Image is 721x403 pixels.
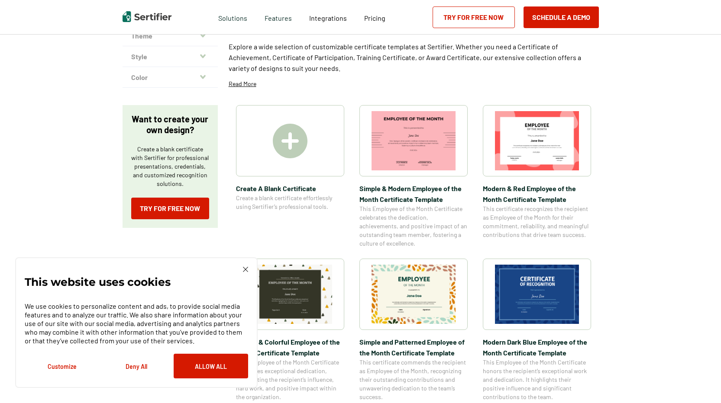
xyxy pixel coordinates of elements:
span: Modern & Red Employee of the Month Certificate Template [483,183,591,205]
button: Color [123,67,218,88]
p: Create a blank certificate with Sertifier for professional presentations, credentials, and custom... [131,145,209,188]
a: Modern & Red Employee of the Month Certificate TemplateModern & Red Employee of the Month Certifi... [483,105,591,248]
button: Customize [25,354,99,378]
span: This certificate commends the recipient as Employee of the Month, recognizing their outstanding c... [359,358,468,401]
span: Create a blank certificate effortlessly using Sertifier’s professional tools. [236,194,344,211]
button: Deny All [99,354,174,378]
a: Simple & Modern Employee of the Month Certificate TemplateSimple & Modern Employee of the Month C... [359,105,468,248]
button: Allow All [174,354,248,378]
span: This Employee of the Month Certificate celebrates the dedication, achievements, and positive impa... [359,205,468,248]
img: Cookie Popup Close [243,267,248,272]
a: Try for Free Now [433,6,515,28]
a: Simple and Patterned Employee of the Month Certificate TemplateSimple and Patterned Employee of t... [359,259,468,401]
span: Simple and Patterned Employee of the Month Certificate Template [359,336,468,358]
a: Try for Free Now [131,198,209,219]
span: Create A Blank Certificate [236,183,344,194]
img: Modern Dark Blue Employee of the Month Certificate Template [495,265,579,324]
span: Solutions [218,12,247,22]
p: We use cookies to personalize content and ads, to provide social media features and to analyze ou... [25,302,248,345]
img: Simple & Modern Employee of the Month Certificate Template [372,111,456,170]
span: Simple & Modern Employee of the Month Certificate Template [359,183,468,205]
span: Features [265,12,292,22]
img: Simple and Patterned Employee of the Month Certificate Template [372,265,456,324]
span: Modern Dark Blue Employee of the Month Certificate Template [483,336,591,358]
img: Modern & Red Employee of the Month Certificate Template [495,111,579,170]
button: Style [123,46,218,67]
a: Integrations [309,12,347,22]
p: This website uses cookies [25,278,171,286]
span: This Employee of the Month Certificate celebrates exceptional dedication, highlighting the recipi... [236,358,344,401]
span: Simple & Colorful Employee of the Month Certificate Template [236,336,344,358]
p: Read More [229,80,256,88]
p: Explore a wide selection of customizable certificate templates at Sertifier. Whether you need a C... [229,41,599,74]
a: Simple & Colorful Employee of the Month Certificate TemplateSimple & Colorful Employee of the Mon... [236,259,344,401]
img: Sertifier | Digital Credentialing Platform [123,11,171,22]
span: This Employee of the Month Certificate honors the recipient’s exceptional work and dedication. It... [483,358,591,401]
span: Pricing [364,14,385,22]
img: Create A Blank Certificate [273,124,307,158]
button: Schedule a Demo [524,6,599,28]
p: Want to create your own design? [131,114,209,135]
img: Simple & Colorful Employee of the Month Certificate Template [248,265,332,324]
span: This certificate recognizes the recipient as Employee of the Month for their commitment, reliabil... [483,205,591,239]
iframe: Chat Widget [678,361,721,403]
button: Theme [123,26,218,46]
a: Pricing [364,12,385,22]
span: Integrations [309,14,347,22]
a: Modern Dark Blue Employee of the Month Certificate TemplateModern Dark Blue Employee of the Month... [483,259,591,401]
